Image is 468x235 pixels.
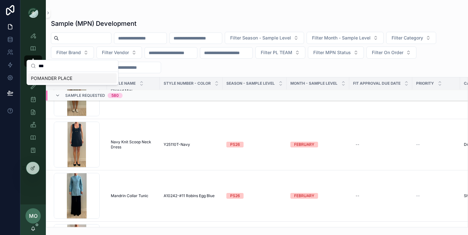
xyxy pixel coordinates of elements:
button: Select Button [96,46,142,59]
a: Mandrin Collar Tunic [111,193,156,198]
div: FEBRUARY [294,142,314,147]
div: POMANDER PLACE [28,73,117,83]
a: PS26 [226,142,283,147]
span: Fit Approval Due Date [353,81,401,86]
span: Style Name [111,81,136,86]
a: -- [416,142,456,147]
span: Filter Season - Sample Level [230,35,291,41]
span: A10242-#11 Robins Egg Blue [164,193,215,198]
span: MONTH - SAMPLE LEVEL [290,81,337,86]
span: Filter Category [392,35,423,41]
img: App logo [28,8,38,18]
div: PS26 [230,142,240,147]
a: Y25110T-Navy [164,142,219,147]
div: FEBRUARY [294,193,314,199]
div: Suggestions [27,72,118,85]
button: Select Button [307,32,384,44]
a: Navy Knit Scoop Neck Dress [111,139,156,150]
span: Filter On Order [372,49,403,56]
span: -- [416,142,420,147]
span: Filter MPN Status [313,49,351,56]
span: Filter Brand [56,49,81,56]
a: A10242-#11 Robins Egg Blue [164,193,219,198]
button: Select Button [366,46,416,59]
span: -- [416,193,420,198]
span: Style Number - Color [164,81,211,86]
a: FEBRUARY [290,193,345,199]
div: PS26 [230,193,240,199]
span: Sample Requested [65,93,105,98]
button: Select Button [386,32,436,44]
div: -- [356,193,359,198]
div: -- [356,142,359,147]
h1: Sample (MPN) Development [51,19,137,28]
a: PS26 [226,193,283,199]
span: Filter Month - Sample Level [312,35,371,41]
span: Y25110T-Navy [164,142,190,147]
a: FEBRUARY [290,142,345,147]
div: scrollable content [20,25,46,164]
button: Select Button [225,32,304,44]
button: Select Button [255,46,305,59]
span: MO [29,212,38,220]
span: Filter Vendor [102,49,129,56]
button: Select Button [51,46,94,59]
a: -- [416,193,456,198]
span: PRIORITY [416,81,434,86]
span: Season - Sample Level [226,81,275,86]
a: -- [353,191,408,201]
button: Select Button [308,46,364,59]
a: -- [353,139,408,150]
span: Filter PL TEAM [261,49,292,56]
span: Mandrin Collar Tunic [111,193,148,198]
div: 580 [111,93,119,98]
